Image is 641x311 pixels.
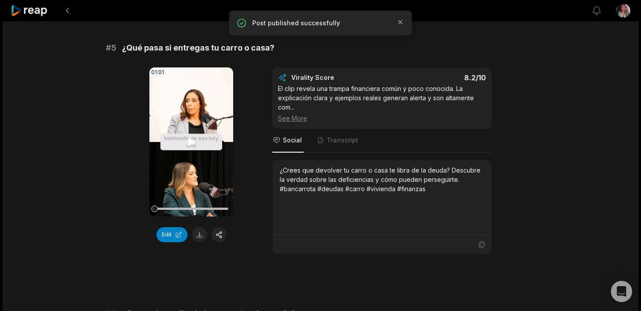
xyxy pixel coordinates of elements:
[283,136,302,145] span: Social
[122,42,274,54] span: ¿Qué pasa si entregas tu carro o casa?
[106,42,117,54] span: # 5
[391,73,486,82] div: 8.2 /10
[278,114,486,123] div: See More
[611,281,632,302] div: Open Intercom Messenger
[278,84,486,123] div: El clip revela una trampa financiera común y poco conocida. La explicación clara y ejemplos reale...
[149,67,233,217] video: Your browser does not support mp4 format.
[327,136,358,145] span: Transcript
[280,165,484,193] div: ¿Crees que devolver tu carro o casa te libra de la deuda? Descubre la verdad sobre las deficienci...
[291,73,387,82] div: Virality Score
[156,227,188,242] button: Edit
[272,129,492,153] nav: Tabs
[252,19,389,28] p: Post published successfully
